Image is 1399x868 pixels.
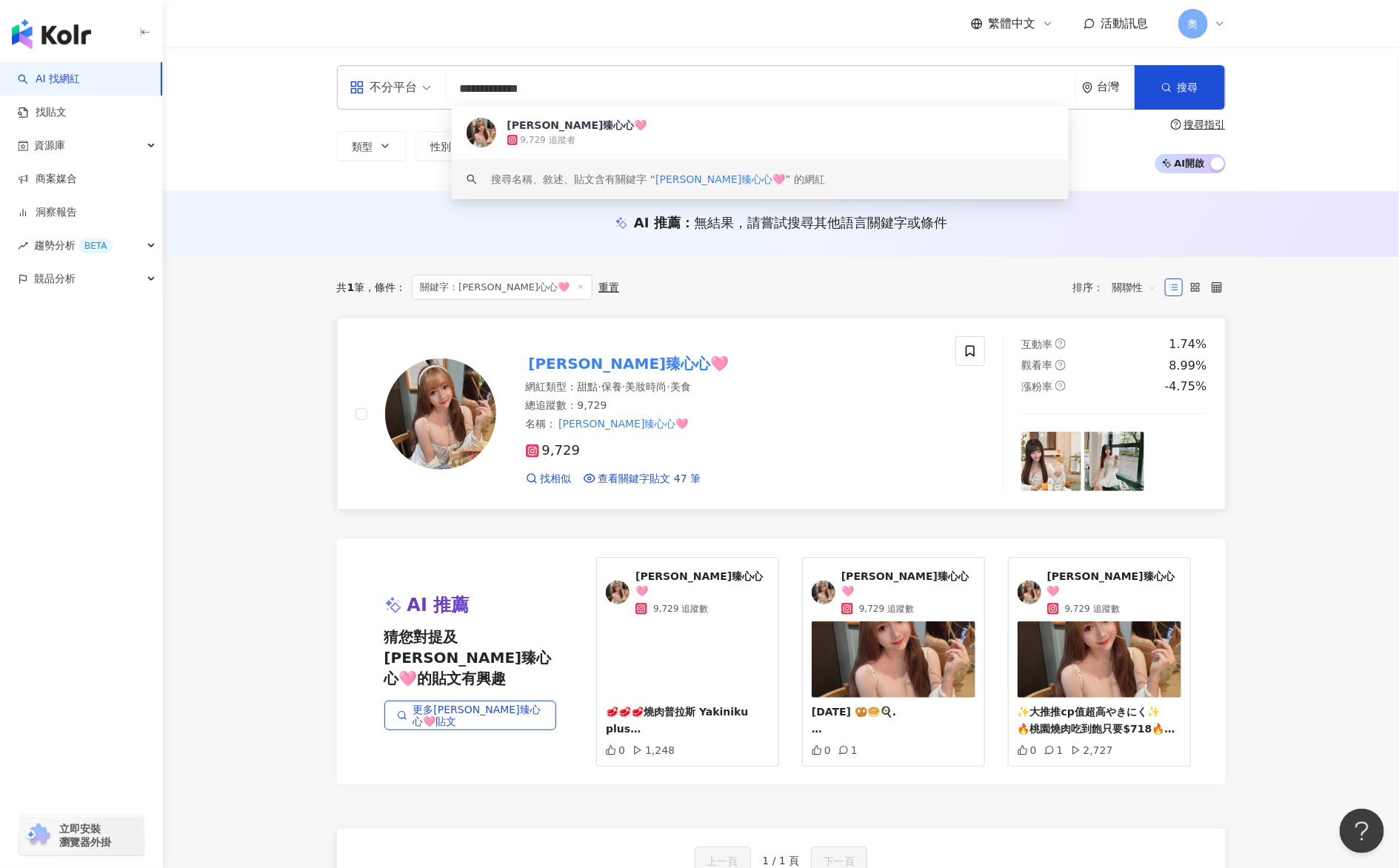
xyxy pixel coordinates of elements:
span: 搜尋 [1178,81,1198,93]
a: KOL Avatar[PERSON_NAME]臻心心🩷9,729 追蹤數 [1018,570,1181,615]
span: 繁體中文 [989,16,1036,32]
span: 資源庫 [34,129,65,162]
div: 0 [1018,744,1037,756]
div: 排序： [1073,276,1165,299]
span: 名稱 ： [526,415,691,432]
span: question-circle [1055,338,1066,349]
img: post-image [1147,432,1207,492]
div: AI 推薦 ： [634,213,947,232]
a: searchAI 找網紅 [18,72,80,87]
span: question-circle [1055,381,1066,391]
span: [PERSON_NAME]臻心心🩷 [635,570,769,598]
span: appstore [350,80,364,95]
span: 觀看率 [1021,359,1052,371]
img: KOL Avatar [385,358,496,470]
img: chrome extension [24,824,53,847]
button: 類型 [337,131,407,161]
span: [PERSON_NAME]臻心心🩷 [841,570,975,598]
span: 甜點 [578,381,598,393]
div: 1 [1044,744,1064,756]
span: 9,729 追蹤數 [653,602,708,615]
img: KOL Avatar [467,118,496,147]
div: 9,729 追蹤者 [521,134,575,147]
span: 條件 ： [364,281,406,293]
span: 猜您對提及[PERSON_NAME]臻心心🩷的貼文有興趣 [384,627,556,689]
span: environment [1082,82,1093,93]
span: · [667,381,670,393]
span: 性別 [431,141,452,153]
a: KOL Avatar[PERSON_NAME]臻心心🩷9,729 追蹤數 [606,570,769,615]
div: 網紅類型 ： [526,380,938,395]
span: 關鍵字：[PERSON_NAME]心心🩷 [412,275,592,300]
span: · [622,381,625,393]
span: 活動訊息 [1101,16,1149,30]
span: 1 [347,281,355,293]
span: 查看關鍵字貼文 47 筆 [598,472,701,487]
span: 奧 [1188,16,1198,32]
div: 重置 [598,281,619,293]
div: 0 [606,744,625,756]
a: KOL Avatar[PERSON_NAME]臻心心🩷網紅類型：甜點·保養·美妝時尚·美食總追蹤數：9,729名稱：[PERSON_NAME]臻心心🩷9,729找相似查看關鍵字貼文 47 筆互動... [337,318,1226,510]
span: 無結果，請嘗試搜尋其他語言關鍵字或條件 [694,215,947,230]
span: 競品分析 [34,262,76,296]
a: 找相似 [526,472,572,487]
span: rise [18,241,28,251]
div: 1.74% [1169,336,1207,353]
img: logo [12,19,91,49]
span: search [467,174,477,184]
span: 9,729 追蹤數 [859,602,914,615]
a: KOL Avatar[PERSON_NAME]臻心心🩷9,729 追蹤數 [812,570,975,615]
span: · [598,381,601,393]
span: 美妝時尚 [625,381,667,393]
a: 找貼文 [18,105,67,120]
img: KOL Avatar [1018,581,1041,604]
span: 立即安裝 瀏覽器外掛 [59,822,111,849]
span: 關聯性 [1112,276,1157,299]
a: 洞察報告 [18,205,77,220]
a: chrome extension立即安裝 瀏覽器外掛 [19,815,144,855]
div: [PERSON_NAME]臻心心🩷 [507,118,647,133]
span: 漲粉率 [1021,381,1052,393]
mark: [PERSON_NAME]臻心心🩷 [526,352,732,375]
span: question-circle [1171,119,1181,130]
div: 台灣 [1098,81,1135,93]
div: BETA [79,238,113,253]
span: 保養 [601,381,622,393]
img: post-image [1084,432,1144,492]
span: 找相似 [541,472,572,487]
div: 2,727 [1071,744,1113,756]
span: 美食 [670,381,691,393]
span: AI 推薦 [407,593,470,618]
div: 總追蹤數 ： 9,729 [526,398,938,413]
img: KOL Avatar [812,581,835,604]
button: 搜尋 [1135,65,1225,110]
span: 類型 [353,141,373,153]
div: 共 筆 [337,281,365,293]
div: 不分平台 [350,76,418,99]
span: 趨勢分析 [34,229,113,262]
div: 1,248 [632,744,675,756]
div: -4.75% [1165,378,1207,395]
div: 0 [812,744,831,756]
a: 查看關鍵字貼文 47 筆 [584,472,701,487]
iframe: Help Scout Beacon - Open [1340,809,1384,853]
a: 商案媒合 [18,172,77,187]
span: 9,729 追蹤數 [1065,602,1120,615]
div: 搜尋指引 [1184,118,1226,130]
span: question-circle [1055,360,1066,370]
div: 1 [838,744,858,756]
a: 更多[PERSON_NAME]臻心心🩷貼文 [384,701,556,730]
mark: [PERSON_NAME]臻心心🩷 [557,415,691,432]
span: 🥩🥩🥩燒肉普拉斯 Yakiniku plus #台南燒肉#精緻燒肉#專人代烤 #臻心心美食記 [606,706,756,789]
span: [PERSON_NAME]臻心心🩷 [655,173,785,185]
button: 性別 [415,131,485,161]
span: 9,729 [526,443,581,458]
img: post-image [1021,432,1081,492]
span: 互動率 [1021,338,1052,350]
span: 1 / 1 頁 [763,855,800,867]
img: KOL Avatar [606,581,630,604]
div: 8.99% [1169,358,1207,374]
span: [PERSON_NAME]臻心心🩷 [1047,570,1181,598]
div: 搜尋名稱、敘述、貼文含有關鍵字 “ ” 的網紅 [492,171,826,187]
